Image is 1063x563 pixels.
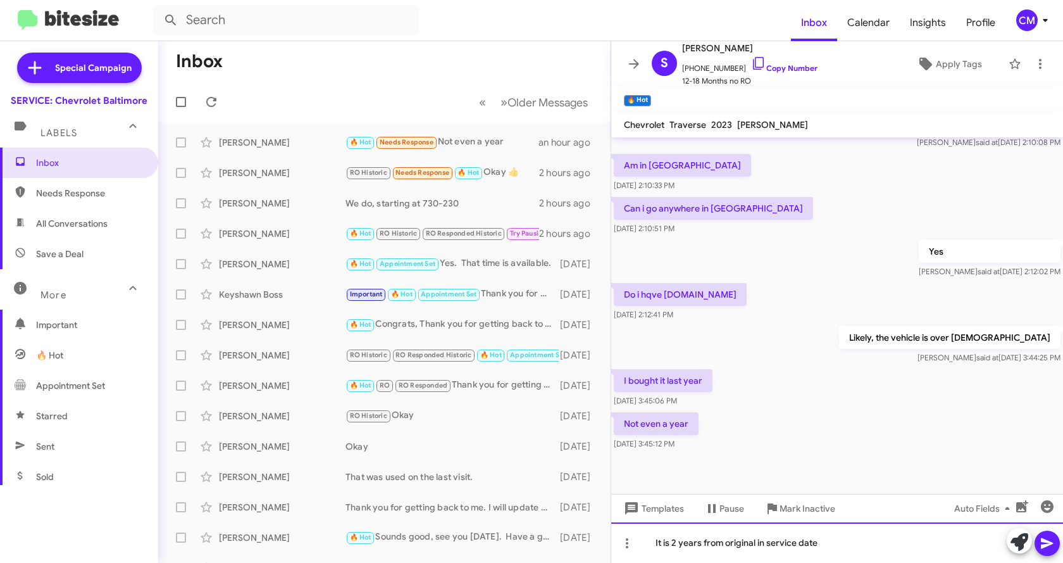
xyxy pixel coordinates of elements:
[479,94,486,110] span: «
[345,317,559,332] div: Congrats, Thank you for getting back to me. I will update my records.
[350,351,387,359] span: RO Historic
[614,310,673,319] span: [DATE] 2:12:41 PM
[345,256,559,271] div: Yes. That time is available.
[153,5,419,35] input: Search
[345,226,539,241] div: Just mention that when you get checked in.
[480,351,502,359] span: 🔥 Hot
[694,497,754,520] button: Pause
[507,96,588,110] span: Older Messages
[614,197,813,220] p: Can i go anywhere in [GEOGRAPHIC_DATA]
[559,349,600,362] div: [DATE]
[719,497,744,520] span: Pause
[350,533,371,541] span: 🔥 Hot
[350,138,371,146] span: 🔥 Hot
[954,497,1015,520] span: Auto Fields
[559,501,600,514] div: [DATE]
[614,369,712,392] p: I bought it last year
[219,531,345,544] div: [PERSON_NAME]
[471,89,494,115] button: Previous
[350,290,383,298] span: Important
[219,471,345,483] div: [PERSON_NAME]
[399,381,447,389] span: RO Responded
[919,267,1060,276] span: [PERSON_NAME] [DATE] 2:12:02 PM
[472,89,595,115] nav: Page navigation example
[350,412,387,420] span: RO Historic
[682,56,817,75] span: [PHONE_NUMBER]
[219,136,345,149] div: [PERSON_NAME]
[1016,9,1038,31] div: CM
[976,353,998,362] span: said at
[380,229,417,237] span: RO Historic
[36,410,68,422] span: Starred
[917,137,1060,147] span: [PERSON_NAME] [DATE] 2:10:08 PM
[380,138,433,146] span: Needs Response
[895,53,1002,75] button: Apply Tags
[219,501,345,514] div: [PERSON_NAME]
[839,326,1060,349] p: Likely, the vehicle is over [DEMOGRAPHIC_DATA]
[614,412,699,435] p: Not even a year
[345,440,559,453] div: Okay
[751,63,817,73] a: Copy Number
[538,136,600,149] div: an hour ago
[624,119,664,130] span: Chevrolet
[421,290,476,298] span: Appointment Set
[1005,9,1049,31] button: CM
[457,168,479,177] span: 🔥 Hot
[219,440,345,453] div: [PERSON_NAME]
[510,229,547,237] span: Try Pausing
[345,530,559,545] div: Sounds good, see you [DATE]. Have a great day.
[36,217,108,230] span: All Conversations
[36,440,54,453] span: Sent
[36,379,105,392] span: Appointment Set
[900,4,956,41] a: Insights
[219,288,345,301] div: Keyshawn Boss
[791,4,837,41] a: Inbox
[837,4,900,41] a: Calendar
[36,156,144,169] span: Inbox
[219,349,345,362] div: [PERSON_NAME]
[539,227,600,240] div: 2 hours ago
[614,154,751,177] p: Am in [GEOGRAPHIC_DATA]
[345,378,559,393] div: Thank you for getting back to me. I will update my records.
[559,471,600,483] div: [DATE]
[395,351,471,359] span: RO Responded Historic
[614,180,674,190] span: [DATE] 2:10:33 PM
[219,410,345,422] div: [PERSON_NAME]
[559,531,600,544] div: [DATE]
[711,119,732,130] span: 2023
[345,471,559,483] div: That was used on the last visit.
[345,287,559,301] div: Thank you for getting back to me. I will update my records.
[345,348,559,362] div: Great, see you the 27th at 12
[36,187,144,199] span: Needs Response
[17,53,142,83] a: Special Campaign
[426,229,502,237] span: RO Responded Historic
[976,137,998,147] span: said at
[780,497,835,520] span: Mark Inactive
[219,319,345,331] div: [PERSON_NAME]
[559,288,600,301] div: [DATE]
[345,501,559,514] div: Thank you for getting back to me. I will update my records.
[391,290,413,298] span: 🔥 Hot
[754,497,845,520] button: Mark Inactive
[737,119,808,130] span: [PERSON_NAME]
[917,353,1060,362] span: [PERSON_NAME] [DATE] 3:44:25 PM
[219,167,345,179] div: [PERSON_NAME]
[611,522,1063,563] div: It is 2 years from original in service date
[559,258,600,270] div: [DATE]
[956,4,1005,41] a: Profile
[176,51,223,72] h1: Inbox
[611,497,694,520] button: Templates
[345,165,539,180] div: Okay 👍
[350,320,371,329] span: 🔥 Hot
[978,267,1000,276] span: said at
[40,127,77,139] span: Labels
[682,75,817,87] span: 12-18 Months no RO
[682,41,817,56] span: [PERSON_NAME]
[350,168,387,177] span: RO Historic
[219,258,345,270] div: [PERSON_NAME]
[219,197,345,210] div: [PERSON_NAME]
